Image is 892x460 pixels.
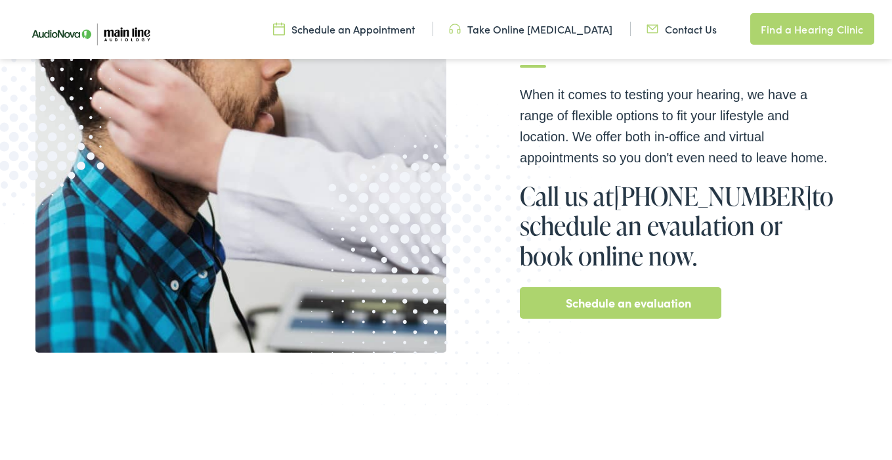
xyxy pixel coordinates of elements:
a: [PHONE_NUMBER] [614,179,812,213]
img: utility icon [449,22,461,36]
img: utility icon [273,22,285,36]
h1: Call us at to schedule an evaulation or book online now. [520,181,835,271]
p: When it comes to testing your hearing, we have a range of flexible options to fit your lifestyle ... [520,84,835,168]
a: Contact Us [647,22,717,36]
a: Schedule an evaluation [566,292,691,313]
a: Take Online [MEDICAL_DATA] [449,22,612,36]
img: utility icon [647,22,658,36]
img: Bottom portion of a graphic image with a halftone pattern, adding to the site's aesthetic appeal. [282,103,610,442]
a: Find a Hearing Clinic [750,13,874,45]
a: Schedule an Appointment [273,22,415,36]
